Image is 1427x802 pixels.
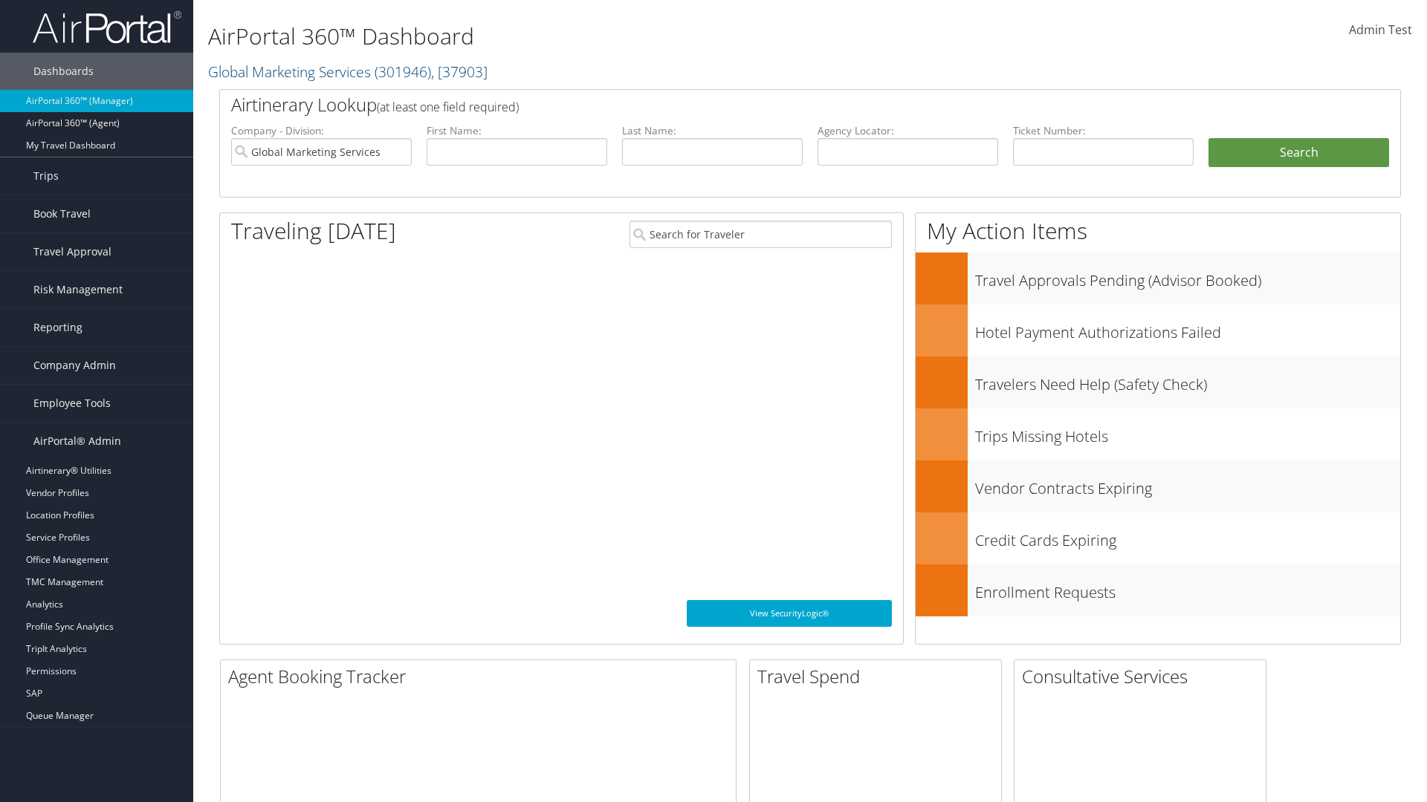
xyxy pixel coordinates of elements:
[208,62,488,82] a: Global Marketing Services
[757,664,1001,689] h2: Travel Spend
[375,62,431,82] span: ( 301946 )
[228,664,736,689] h2: Agent Booking Tracker
[916,252,1400,304] a: Travel Approvals Pending (Advisor Booked)
[33,309,82,346] span: Reporting
[33,347,116,384] span: Company Admin
[231,123,412,138] label: Company - Division:
[622,123,803,138] label: Last Name:
[33,271,123,308] span: Risk Management
[1022,664,1266,689] h2: Consultative Services
[630,221,892,248] input: Search for Traveler
[427,123,607,138] label: First Name:
[431,62,488,82] span: , [ 37903 ]
[33,157,59,195] span: Trips
[975,471,1400,499] h3: Vendor Contracts Expiring
[975,575,1400,603] h3: Enrollment Requests
[916,564,1400,616] a: Enrollment Requests
[377,99,519,115] span: (at least one field required)
[1013,123,1194,138] label: Ticket Number:
[975,523,1400,551] h3: Credit Cards Expiring
[916,460,1400,512] a: Vendor Contracts Expiring
[231,92,1291,117] h2: Airtinerary Lookup
[818,123,998,138] label: Agency Locator:
[916,408,1400,460] a: Trips Missing Hotels
[975,263,1400,291] h3: Travel Approvals Pending (Advisor Booked)
[916,356,1400,408] a: Travelers Need Help (Safety Check)
[916,304,1400,356] a: Hotel Payment Authorizations Failed
[975,367,1400,395] h3: Travelers Need Help (Safety Check)
[975,419,1400,447] h3: Trips Missing Hotels
[1349,7,1412,53] a: Admin Test
[33,10,181,45] img: airportal-logo.png
[975,315,1400,343] h3: Hotel Payment Authorizations Failed
[1349,22,1412,38] span: Admin Test
[916,512,1400,564] a: Credit Cards Expiring
[916,215,1400,247] h1: My Action Items
[231,215,396,247] h1: Traveling [DATE]
[33,385,111,422] span: Employee Tools
[687,600,892,627] a: View SecurityLogic®
[33,195,91,232] span: Book Travel
[33,233,111,270] span: Travel Approval
[33,423,121,460] span: AirPortal® Admin
[208,21,1011,52] h1: AirPortal 360™ Dashboard
[1208,138,1389,168] button: Search
[33,53,94,90] span: Dashboards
